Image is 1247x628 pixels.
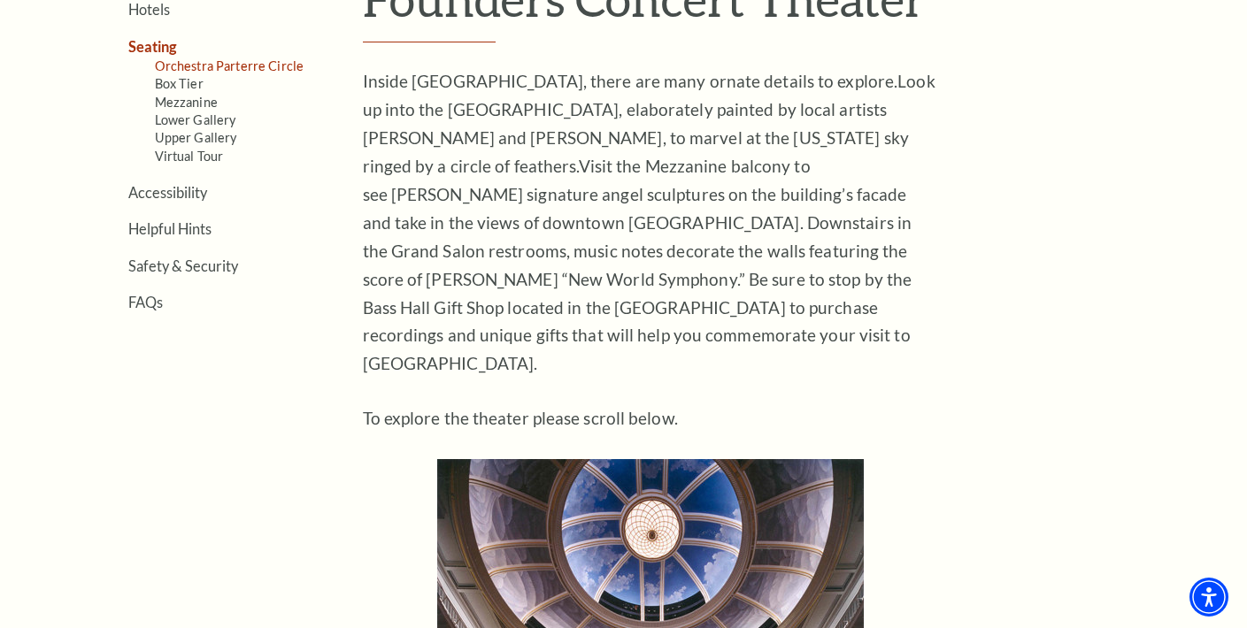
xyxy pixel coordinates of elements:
a: FAQs [128,294,163,310]
a: Helpful Hints [128,220,212,237]
p: Inside [GEOGRAPHIC_DATA], there are many ornate details to explore. Visit the Mezzanine balcony t... [363,67,938,379]
div: Accessibility Menu [1189,578,1228,617]
a: Orchestra Parterre Circle [155,58,304,73]
a: Mezzanine [155,95,218,110]
a: Accessibility [128,184,207,201]
span: Look up into the [GEOGRAPHIC_DATA], elaborately painted by local artists [PERSON_NAME] and [PERSO... [363,71,935,176]
p: To explore the theater please scroll below. [363,404,938,433]
a: Hotels [128,1,170,18]
a: Virtual Tour [155,149,224,164]
a: Seating [128,38,177,55]
a: Lower Gallery [155,112,236,127]
a: Upper Gallery [155,130,237,145]
a: Safety & Security [128,257,238,274]
a: Box Tier [155,76,204,91]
